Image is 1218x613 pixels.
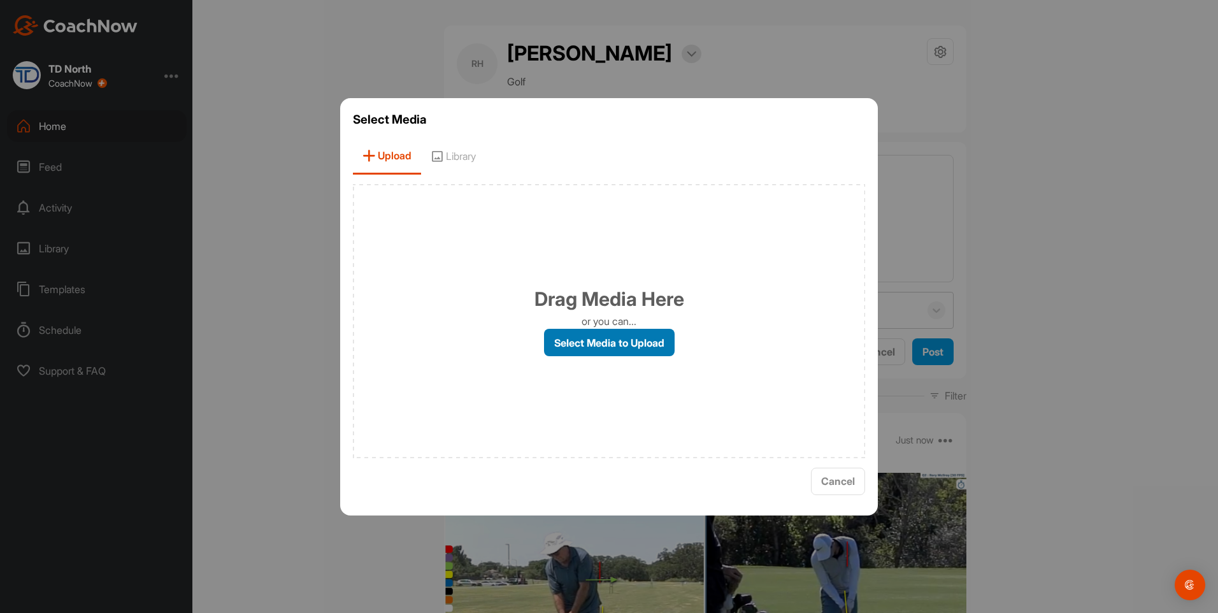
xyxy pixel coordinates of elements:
[353,111,865,129] h3: Select Media
[534,285,684,314] h1: Drag Media Here
[821,475,855,487] span: Cancel
[421,138,485,175] span: Library
[811,468,865,495] button: Cancel
[1175,570,1205,600] div: Open Intercom Messenger
[582,314,636,329] p: or you can...
[544,329,675,356] label: Select Media to Upload
[353,138,421,175] span: Upload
